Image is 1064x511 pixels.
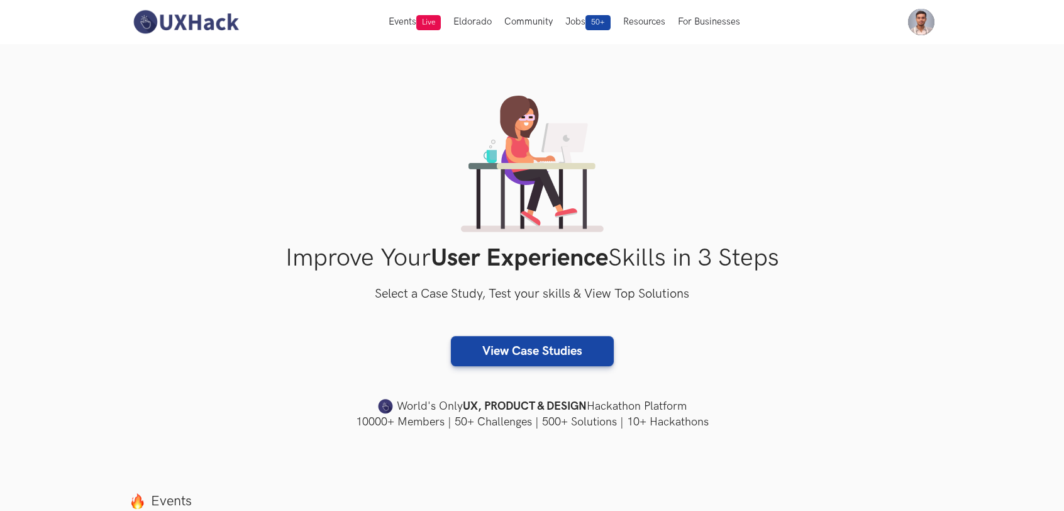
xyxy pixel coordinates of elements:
img: UXHack-logo.png [130,9,241,35]
label: Events [130,493,934,510]
strong: User Experience [431,244,608,273]
span: Live [416,15,441,30]
span: 50+ [585,15,611,30]
h4: 10000+ Members | 50+ Challenges | 500+ Solutions | 10+ Hackathons [130,414,934,430]
img: lady working on laptop [461,96,604,232]
h3: Select a Case Study, Test your skills & View Top Solutions [130,284,934,305]
img: Your profile pic [908,9,934,35]
img: fire.png [130,493,145,509]
h4: World's Only Hackathon Platform [130,398,934,415]
strong: UX, PRODUCT & DESIGN [463,398,587,415]
a: View Case Studies [451,336,614,366]
h1: Improve Your Skills in 3 Steps [130,244,934,273]
img: uxhack-favicon-image.png [378,398,393,415]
